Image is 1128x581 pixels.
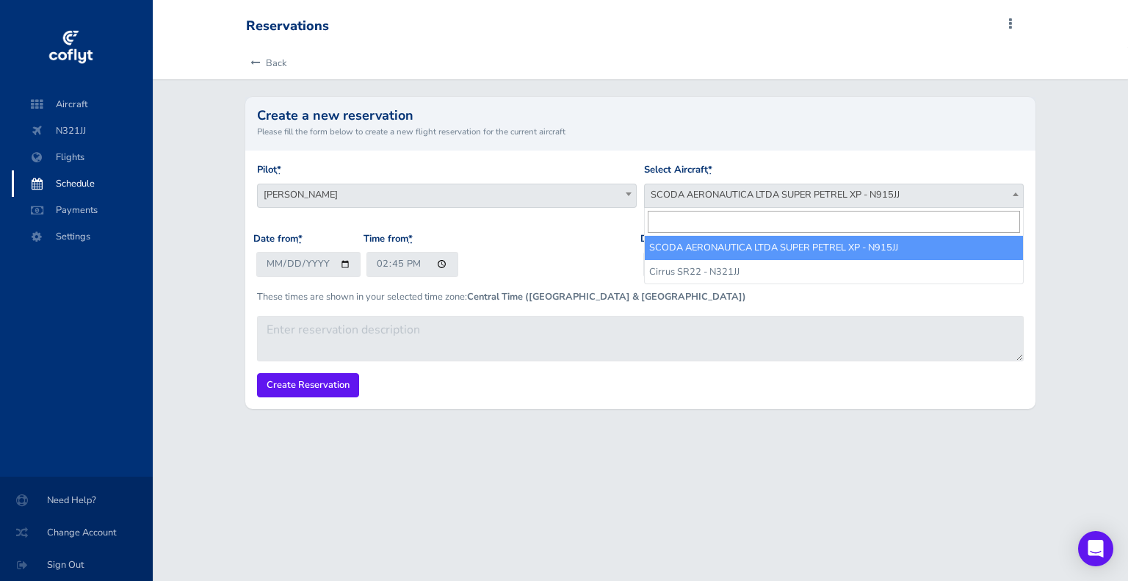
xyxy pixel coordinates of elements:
abbr: required [277,163,281,176]
span: Flights [26,144,138,170]
label: Pilot [257,162,281,178]
label: Select Aircraft [644,162,712,178]
label: Date from [253,231,303,247]
li: Cirrus SR22 - N321JJ [645,260,1023,284]
small: Please fill the form below to create a new flight reservation for the current aircraft [257,125,1024,138]
abbr: required [298,232,303,245]
div: Open Intercom Messenger [1078,531,1113,566]
b: Central Time ([GEOGRAPHIC_DATA] & [GEOGRAPHIC_DATA]) [467,290,746,303]
span: N321JJ [26,118,138,144]
span: Settings [26,223,138,250]
span: SCODA AERONAUTICA LTDA SUPER PETREL XP - N915JJ [644,184,1024,208]
a: Back [246,47,286,79]
span: Sign Out [18,552,135,578]
abbr: required [708,163,712,176]
span: Don Coburn [257,184,637,208]
input: Create Reservation [257,373,359,397]
label: Time from [364,231,413,247]
li: SCODA AERONAUTICA LTDA SUPER PETREL XP - N915JJ [645,236,1023,259]
span: SCODA AERONAUTICA LTDA SUPER PETREL XP - N915JJ [645,184,1023,205]
p: These times are shown in your selected time zone: [257,289,1024,304]
abbr: required [408,232,413,245]
span: Payments [26,197,138,223]
h2: Create a new reservation [257,109,1024,122]
label: Date to [640,231,678,247]
img: coflyt logo [46,26,95,70]
span: Don Coburn [258,184,636,205]
span: Aircraft [26,91,138,118]
div: Reservations [246,18,329,35]
span: Need Help? [18,487,135,513]
span: Schedule [26,170,138,197]
span: Change Account [18,519,135,546]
